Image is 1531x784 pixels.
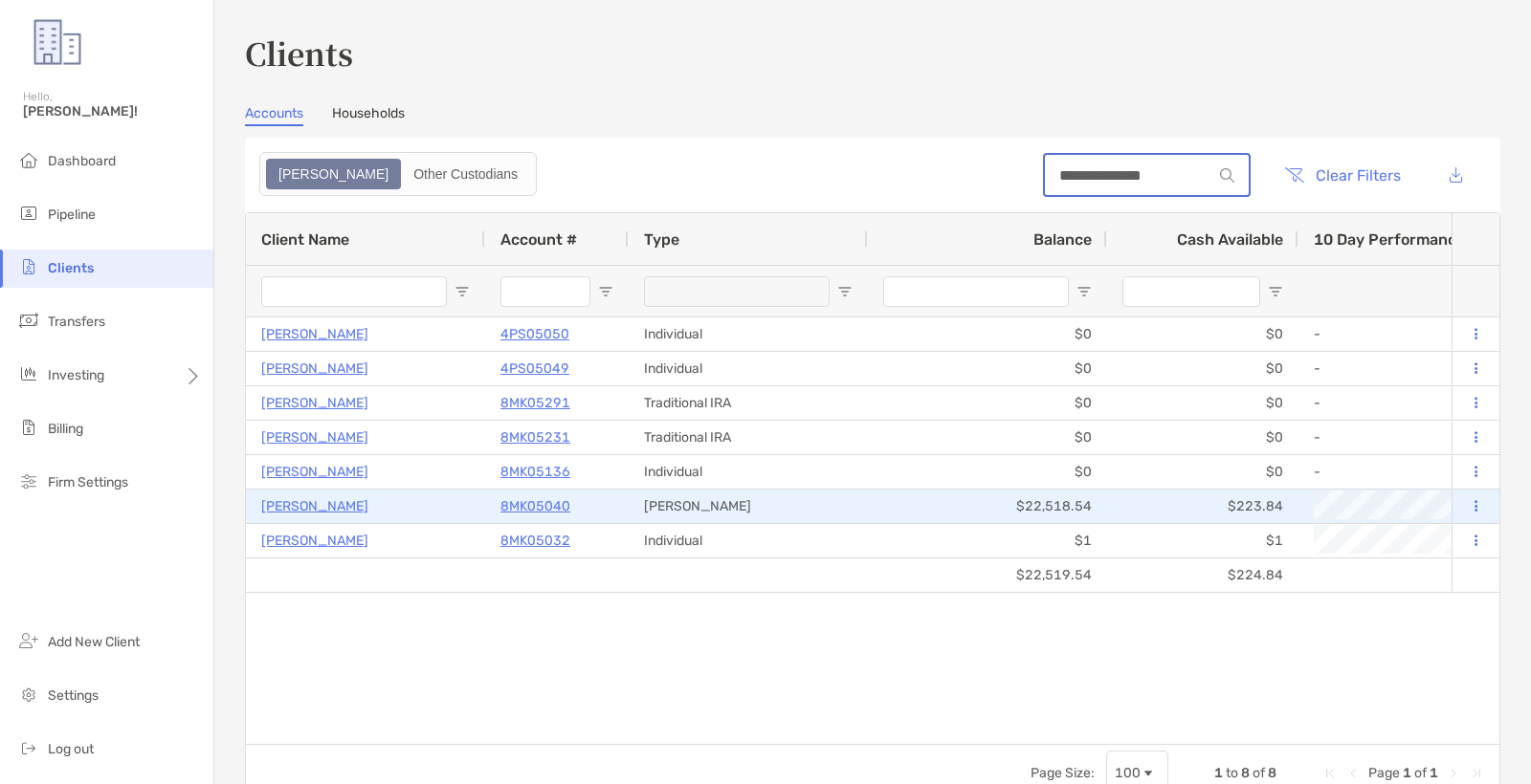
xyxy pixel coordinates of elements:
[1270,154,1415,196] button: Clear Filters
[629,386,868,420] div: Traditional IRA
[1314,213,1485,265] div: 10 Day Performance
[1268,765,1276,781] span: 8
[261,322,368,346] a: [PERSON_NAME]
[1107,352,1298,385] div: $0
[1107,490,1298,523] div: $223.84
[500,460,570,484] a: 8MK05136
[1031,765,1095,781] div: Page Size:
[1107,524,1298,557] div: $1
[868,455,1107,489] div: $0
[1177,230,1283,249] span: Cash Available
[48,314,105,330] span: Transfers
[1122,276,1260,307] input: Cash Available Filter Input
[261,391,368,415] a: [PERSON_NAME]
[1414,765,1427,781] span: of
[1033,230,1092,249] span: Balance
[1469,766,1484,781] div: Last Page
[17,362,40,385] img: investing icon
[629,455,868,489] div: Individual
[48,367,104,383] span: Investing
[261,357,368,381] p: [PERSON_NAME]
[261,529,368,553] a: [PERSON_NAME]
[868,352,1107,385] div: $0
[500,230,577,249] span: Account #
[1253,765,1265,781] span: of
[17,309,40,332] img: transfers icon
[1076,284,1092,299] button: Open Filter Menu
[1107,317,1298,351] div: $0
[629,317,868,351] div: Individual
[332,105,405,126] a: Households
[48,421,83,437] span: Billing
[500,494,570,518] a: 8MK05040
[868,317,1107,351] div: $0
[1214,765,1223,781] span: 1
[868,490,1107,523] div: $22,518.54
[1226,765,1238,781] span: to
[48,260,94,276] span: Clients
[1446,766,1461,781] div: Next Page
[17,469,40,492] img: firm-settings icon
[500,276,590,307] input: Account # Filter Input
[259,152,537,196] div: segmented control
[17,202,40,225] img: pipeline icon
[261,276,447,307] input: Client Name Filter Input
[48,153,116,169] span: Dashboard
[1430,765,1438,781] span: 1
[500,322,569,346] a: 4PS05050
[17,416,40,439] img: billing icon
[261,425,368,449] a: [PERSON_NAME]
[1403,765,1411,781] span: 1
[644,230,679,249] span: Type
[48,474,128,490] span: Firm Settings
[500,357,569,381] a: 4PS05049
[1322,766,1338,781] div: First Page
[48,741,94,757] span: Log out
[23,8,92,76] img: Zoe Logo
[48,207,96,223] span: Pipeline
[837,284,853,299] button: Open Filter Menu
[500,391,570,415] a: 8MK05291
[268,161,399,187] div: Zoe
[1107,558,1298,592] div: $224.84
[17,629,40,652] img: add_new_client icon
[500,529,570,553] a: 8MK05032
[629,352,868,385] div: Individual
[883,276,1069,307] input: Balance Filter Input
[868,386,1107,420] div: $0
[23,103,202,120] span: [PERSON_NAME]!
[245,105,303,126] a: Accounts
[598,284,613,299] button: Open Filter Menu
[455,284,470,299] button: Open Filter Menu
[1107,386,1298,420] div: $0
[1115,765,1141,781] div: 100
[245,31,1500,75] h3: Clients
[629,490,868,523] div: [PERSON_NAME]
[1220,168,1234,183] img: input icon
[500,425,570,449] a: 8MK05231
[629,421,868,454] div: Traditional IRA
[17,736,40,759] img: logout icon
[261,460,368,484] a: [PERSON_NAME]
[1241,765,1250,781] span: 8
[1107,455,1298,489] div: $0
[629,524,868,557] div: Individual
[1107,421,1298,454] div: $0
[1345,766,1361,781] div: Previous Page
[261,230,349,249] span: Client Name
[868,524,1107,557] div: $1
[261,494,368,518] a: [PERSON_NAME]
[1368,765,1400,781] span: Page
